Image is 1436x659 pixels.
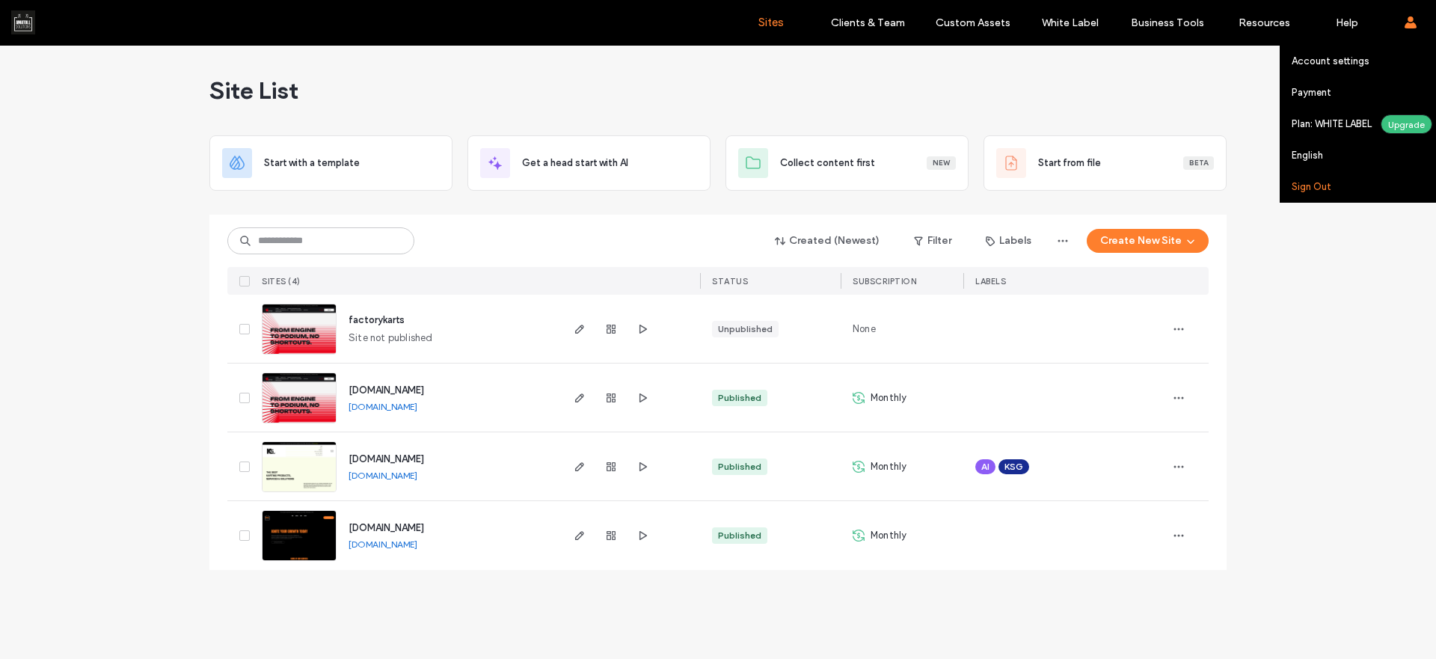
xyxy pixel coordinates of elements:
button: Labels [972,229,1045,253]
div: Published [718,529,761,542]
div: Collect content firstNew [725,135,969,191]
div: Published [718,460,761,473]
label: Business Tools [1131,16,1204,29]
label: Custom Assets [936,16,1010,29]
div: Start with a template [209,135,452,191]
span: LABELS [975,276,1006,286]
span: SUBSCRIPTION [853,276,916,286]
a: [DOMAIN_NAME] [349,401,417,412]
span: Site List [209,76,298,105]
label: Clients & Team [831,16,905,29]
div: Start from fileBeta [984,135,1227,191]
label: Sites [758,16,784,29]
a: factorykarts [349,314,405,325]
label: Help [1336,16,1358,29]
button: Create New Site [1087,229,1209,253]
label: Resources [1239,16,1290,29]
label: Account settings [1292,55,1369,67]
span: Monthly [871,459,906,474]
a: Sign Out [1292,171,1436,202]
a: Account settings [1292,46,1436,76]
span: None [853,322,876,337]
span: STATUS [712,276,748,286]
a: [DOMAIN_NAME] [349,539,417,550]
span: KSG [1004,460,1023,473]
a: [DOMAIN_NAME] [349,453,424,465]
a: [DOMAIN_NAME] [349,522,424,533]
span: Start from file [1038,156,1101,171]
label: White Label [1042,16,1099,29]
span: Collect content first [780,156,875,171]
span: Help [34,10,65,24]
label: Plan: WHITE LABEL [1292,118,1381,129]
span: Get a head start with AI [522,156,628,171]
span: Start with a template [264,156,360,171]
label: Sign Out [1292,181,1331,192]
a: [DOMAIN_NAME] [349,470,417,481]
div: Published [718,391,761,405]
label: Payment [1292,87,1331,98]
span: SITES (4) [262,276,301,286]
div: Unpublished [718,322,773,336]
span: AI [981,460,989,473]
div: Beta [1183,156,1214,170]
div: Get a head start with AI [467,135,711,191]
span: Monthly [871,528,906,543]
label: English [1292,150,1323,161]
a: Payment [1292,77,1436,108]
span: Monthly [871,390,906,405]
button: Filter [899,229,966,253]
span: Site not published [349,331,433,346]
div: Upgrade [1381,114,1432,134]
a: [DOMAIN_NAME] [349,384,424,396]
div: New [927,156,956,170]
button: Created (Newest) [762,229,893,253]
